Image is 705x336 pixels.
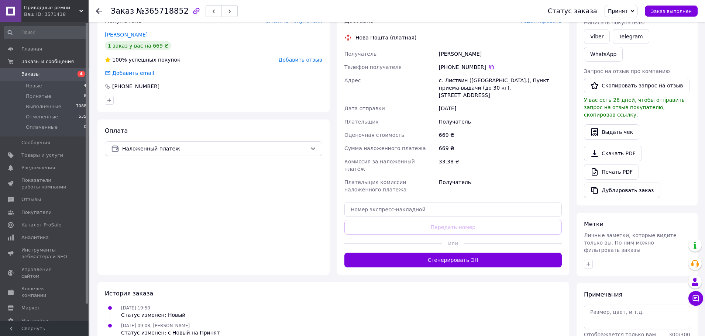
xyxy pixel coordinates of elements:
[344,179,406,193] span: Плательщик комиссии наложенного платежа
[344,145,426,151] span: Сумма наложенного платежа
[104,69,155,77] div: Добавить email
[344,51,376,57] span: Получатель
[344,159,415,172] span: Комиссия за наложенный платёж
[112,57,127,63] span: 100%
[584,124,639,140] button: Выдать чек
[136,7,189,15] span: №365718852
[26,83,42,89] span: Новые
[84,124,86,131] span: 0
[520,18,562,24] span: Редактировать
[354,34,418,41] div: Нова Пошта (платная)
[651,8,692,14] span: Заказ выполнен
[21,196,41,203] span: Отзывы
[79,114,86,120] span: 535
[24,11,89,18] div: Ваш ID: 3571418
[584,164,639,180] a: Печать PDF
[21,139,50,146] span: Сообщения
[122,145,307,153] span: Наложенный платеж
[121,323,190,328] span: [DATE] 09:08, [PERSON_NAME]
[584,291,622,298] span: Примечания
[105,32,148,38] a: [PERSON_NAME]
[584,68,670,74] span: Запрос на отзыв про компанию
[584,221,603,228] span: Метки
[279,57,322,63] span: Добавить отзыв
[437,47,563,60] div: [PERSON_NAME]
[21,285,68,299] span: Кошелек компании
[21,71,39,77] span: Заказы
[26,124,58,131] span: Оплаченные
[584,29,610,44] a: Viber
[437,74,563,102] div: с. Листвин ([GEOGRAPHIC_DATA].), Пункт приема-выдачи (до 30 кг), [STREET_ADDRESS]
[76,103,86,110] span: 7088
[105,290,153,297] span: История заказа
[437,102,563,115] div: [DATE]
[21,209,52,216] span: Покупатели
[26,114,58,120] span: Отмененные
[111,7,134,15] span: Заказ
[439,63,562,71] div: [PHONE_NUMBER]
[21,152,63,159] span: Товары и услуги
[344,119,379,125] span: Плательщик
[96,7,102,15] div: Вернуться назад
[344,132,405,138] span: Оценочная стоимость
[584,78,689,93] button: Скопировать запрос на отзыв
[21,247,68,260] span: Инструменты вебмастера и SEO
[121,311,185,319] div: Статус изменен: Новый
[548,7,597,15] div: Статус заказа
[584,232,677,253] span: Личные заметки, которые видите только вы. По ним можно фильтровать заказы
[21,318,48,324] span: Настройки
[84,83,86,89] span: 4
[613,29,649,44] a: Telegram
[21,266,68,280] span: Управление сайтом
[344,253,562,267] button: Сгенерировать ЭН
[584,183,660,198] button: Дублировать заказ
[437,142,563,155] div: 669 ₴
[21,222,61,228] span: Каталог ProSale
[26,93,51,100] span: Принятые
[111,83,160,90] div: [PHONE_NUMBER]
[26,103,61,110] span: Выполненные
[437,155,563,176] div: 33.38 ₴
[645,6,698,17] button: Заказ выполнен
[111,69,155,77] div: Добавить email
[584,20,644,25] span: Написать покупателю
[608,8,628,14] span: Принят
[344,77,361,83] span: Адрес
[21,177,68,190] span: Показатели работы компании
[584,47,623,62] a: WhatsApp
[437,128,563,142] div: 669 ₴
[24,4,79,11] span: Приводные ремни
[121,305,150,311] span: [DATE] 19:50
[21,164,55,171] span: Уведомления
[4,26,87,39] input: Поиск
[344,64,402,70] span: Телефон получателя
[84,93,86,100] span: 8
[437,176,563,196] div: Получатель
[105,127,128,134] span: Оплата
[344,17,374,24] span: Доставка
[21,58,74,65] span: Заказы и сообщения
[584,97,685,118] span: У вас есть 26 дней, чтобы отправить запрос на отзыв покупателю, скопировав ссылку.
[437,115,563,128] div: Получатель
[21,234,49,241] span: Аналитика
[78,71,85,77] span: 4
[442,240,464,247] span: или
[21,305,40,311] span: Маркет
[688,291,703,306] button: Чат с покупателем
[344,105,385,111] span: Дата отправки
[105,41,171,50] div: 1 заказ у вас на 669 ₴
[584,146,642,161] a: Скачать PDF
[105,56,180,63] div: успешных покупок
[21,46,42,52] span: Главная
[105,17,142,24] span: Покупатель
[344,202,562,217] input: Номер экспресс-накладной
